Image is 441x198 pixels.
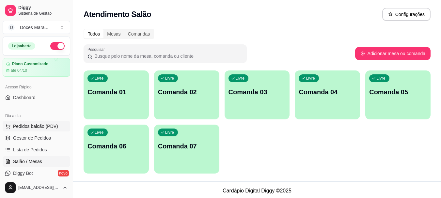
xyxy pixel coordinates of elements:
div: Dia a dia [3,111,70,121]
p: Livre [236,76,245,81]
a: Diggy Botnovo [3,168,70,178]
p: Livre [376,76,386,81]
p: Livre [306,76,315,81]
button: LivreComanda 04 [295,70,360,119]
span: Dashboard [13,94,36,101]
p: Comanda 05 [369,87,427,97]
p: Comanda 03 [228,87,286,97]
button: Alterar Status [50,42,65,50]
span: Diggy [18,5,68,11]
a: Lista de Pedidos [3,145,70,155]
p: Comanda 07 [158,142,215,151]
div: Todos [84,29,103,38]
a: Salão / Mesas [3,156,70,167]
article: Plano Customizado [12,62,48,67]
span: Gestor de Pedidos [13,135,51,141]
a: Plano Customizadoaté 04/10 [3,58,70,77]
button: LivreComanda 01 [84,70,149,119]
button: [EMAIL_ADDRESS][DOMAIN_NAME] [3,180,70,195]
div: Comandas [124,29,154,38]
button: Configurações [382,8,431,21]
button: Pedidos balcão (PDV) [3,121,70,131]
div: Loja aberta [8,42,35,50]
p: Livre [95,76,104,81]
p: Comanda 01 [87,87,145,97]
input: Pesquisar [92,53,243,59]
p: Comanda 02 [158,87,215,97]
button: LivreComanda 06 [84,125,149,174]
p: Livre [165,130,174,135]
a: Dashboard [3,92,70,103]
div: Mesas [103,29,124,38]
button: LivreComanda 07 [154,125,219,174]
span: D [8,24,15,31]
span: Lista de Pedidos [13,146,47,153]
h2: Atendimento Salão [84,9,151,20]
button: Select a team [3,21,70,34]
p: Livre [165,76,174,81]
span: Sistema de Gestão [18,11,68,16]
p: Comanda 06 [87,142,145,151]
label: Pesquisar [87,47,107,52]
article: até 04/10 [11,68,27,73]
div: Acesso Rápido [3,82,70,92]
a: Gestor de Pedidos [3,133,70,143]
p: Comanda 04 [299,87,356,97]
div: Doces Mara ... [20,24,48,31]
button: LivreComanda 03 [225,70,290,119]
span: Pedidos balcão (PDV) [13,123,58,129]
button: LivreComanda 02 [154,70,219,119]
span: [EMAIL_ADDRESS][DOMAIN_NAME] [18,185,60,190]
a: DiggySistema de Gestão [3,3,70,18]
p: Livre [95,130,104,135]
span: Diggy Bot [13,170,33,176]
span: Salão / Mesas [13,158,42,165]
button: Adicionar mesa ou comanda [355,47,431,60]
button: LivreComanda 05 [365,70,431,119]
